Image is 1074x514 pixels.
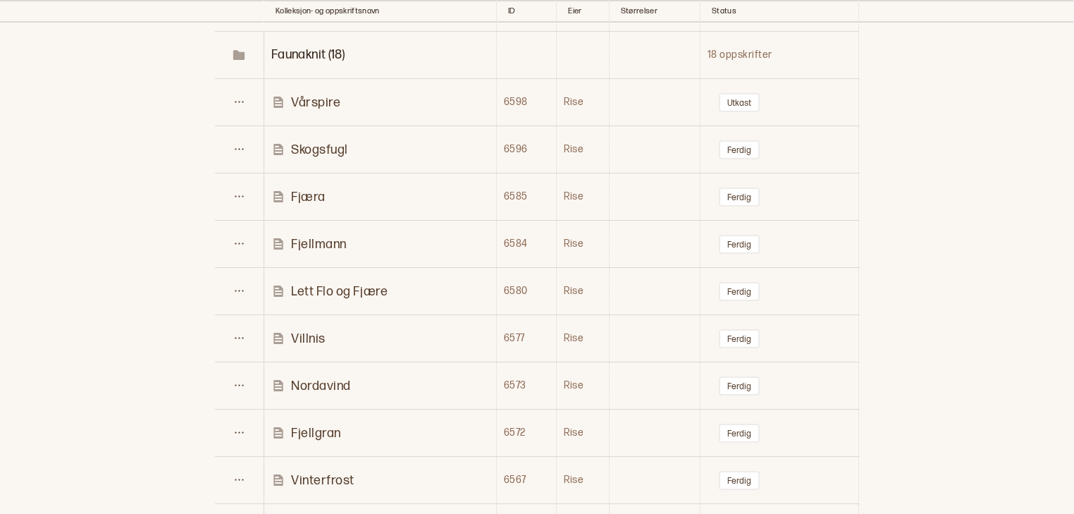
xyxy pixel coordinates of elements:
[496,315,557,362] td: 6577
[496,268,557,315] td: 6580
[291,378,351,394] p: Nordavind
[557,410,609,457] td: Rise
[271,425,495,441] a: Fjellgran
[496,457,557,504] td: 6567
[291,94,340,111] p: Vårspire
[700,32,858,79] td: 18 oppskrifter
[291,283,388,300] p: Lett Flo og Fjære
[271,142,495,158] a: Skogsfugl
[719,424,760,443] button: Ferdig
[271,189,495,205] a: Fjæra
[557,457,609,504] td: Rise
[719,140,760,159] button: Ferdig
[557,315,609,362] td: Rise
[496,221,557,268] td: 6584
[719,329,760,348] button: Ferdig
[291,425,341,441] p: Fjellgran
[719,93,760,112] button: Utkast
[496,79,557,126] td: 6598
[719,282,760,301] button: Ferdig
[557,268,609,315] td: Rise
[291,236,347,252] p: Fjellmann
[496,173,557,221] td: 6585
[271,47,345,62] span: Toggle Row Expanded
[271,331,495,347] a: Villnis
[496,410,557,457] td: 6572
[291,142,348,158] p: Skogsfugl
[271,94,495,111] a: Vårspire
[557,173,609,221] td: Rise
[557,79,609,126] td: Rise
[271,472,495,489] a: Vinterfrost
[557,362,609,410] td: Rise
[719,235,760,254] button: Ferdig
[216,48,263,62] span: Toggle Row Expanded
[557,126,609,173] td: Rise
[271,283,495,300] a: Lett Flo og Fjære
[496,362,557,410] td: 6573
[271,378,495,394] a: Nordavind
[291,331,326,347] p: Villnis
[291,472,354,489] p: Vinterfrost
[719,471,760,490] button: Ferdig
[719,188,760,207] button: Ferdig
[291,189,326,205] p: Fjæra
[719,377,760,396] button: Ferdig
[557,221,609,268] td: Rise
[271,236,495,252] a: Fjellmann
[496,126,557,173] td: 6596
